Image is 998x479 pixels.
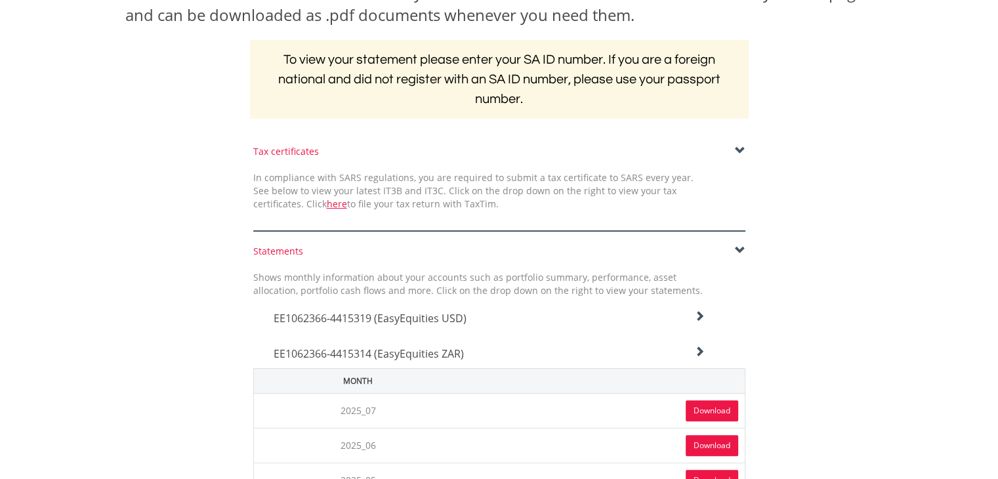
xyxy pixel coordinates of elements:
td: 2025_07 [253,393,463,428]
th: Month [253,368,463,393]
a: Download [686,435,738,456]
h2: To view your statement please enter your SA ID number. If you are a foreign national and did not ... [250,40,749,119]
a: here [327,198,347,210]
span: Click to file your tax return with TaxTim. [306,198,499,210]
div: Shows monthly information about your accounts such as portfolio summary, performance, asset alloc... [243,271,713,297]
div: Tax certificates [253,145,745,158]
div: Statements [253,245,745,258]
td: 2025_06 [253,428,463,463]
span: EE1062366-4415319 (EasyEquities USD) [274,311,467,325]
a: Download [686,400,738,421]
span: In compliance with SARS regulations, you are required to submit a tax certificate to SARS every y... [253,171,694,210]
span: EE1062366-4415314 (EasyEquities ZAR) [274,346,464,361]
